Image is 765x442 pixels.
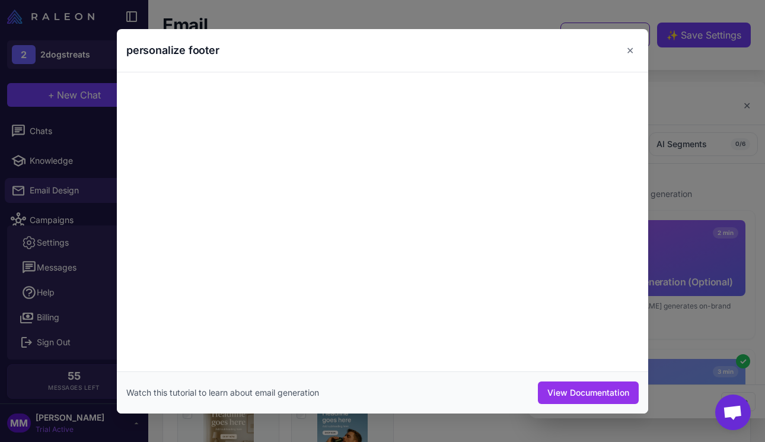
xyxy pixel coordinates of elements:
[126,42,219,58] h3: personalize footer
[538,381,639,404] button: View Documentation
[117,72,648,371] iframe: To enrich screen reader interactions, please activate Accessibility in Grammarly extension settings
[621,39,639,62] button: Close
[126,386,319,399] p: Watch this tutorial to learn about email generation
[715,395,751,430] div: Open chat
